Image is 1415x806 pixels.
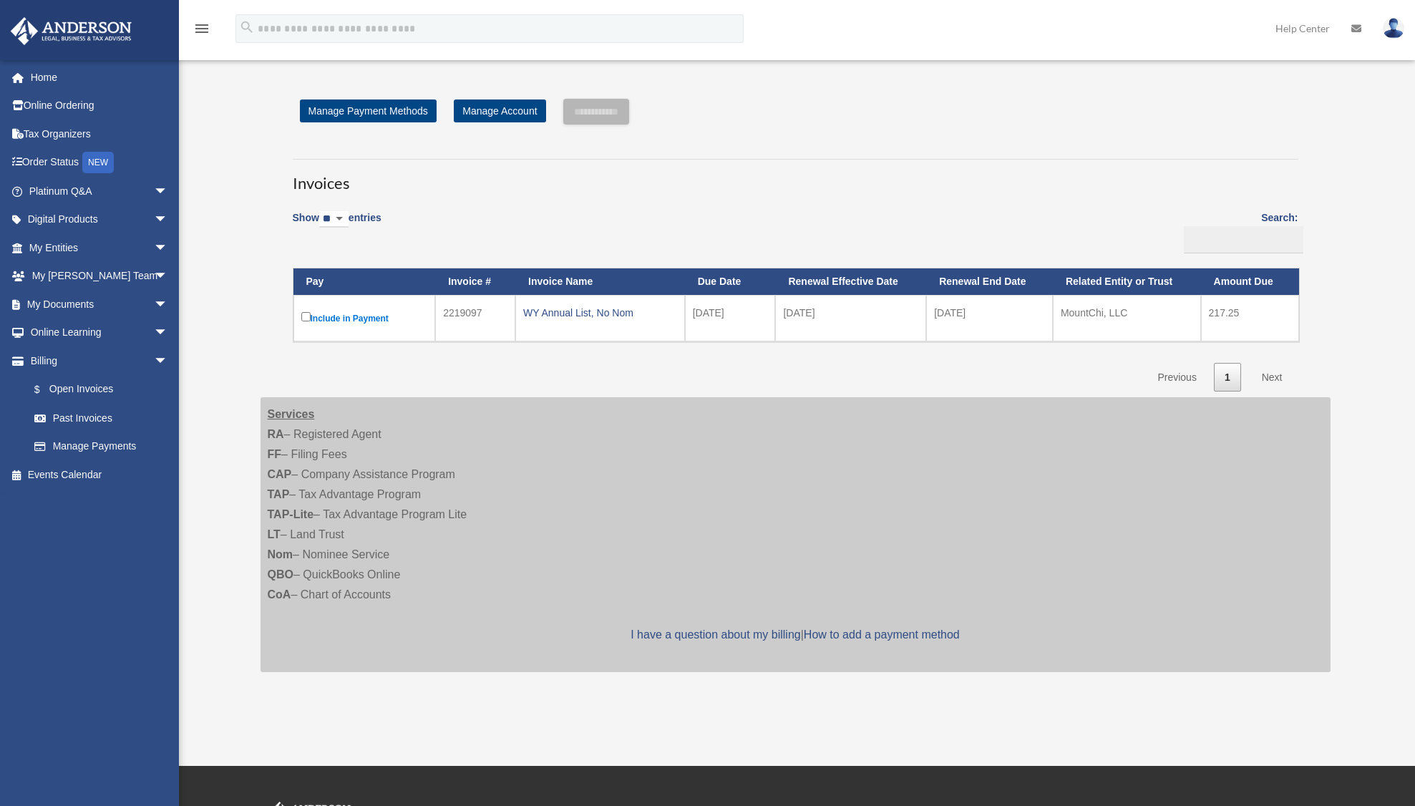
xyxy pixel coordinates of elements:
h3: Invoices [293,159,1298,195]
a: My Documentsarrow_drop_down [10,290,190,319]
th: Renewal End Date: activate to sort column ascending [926,268,1053,295]
a: Platinum Q&Aarrow_drop_down [10,177,190,205]
th: Invoice #: activate to sort column ascending [435,268,515,295]
span: arrow_drop_down [154,319,183,348]
th: Renewal Effective Date: activate to sort column ascending [775,268,926,295]
strong: CAP [268,468,292,480]
strong: CoA [268,588,291,601]
a: Manage Payment Methods [300,99,437,122]
span: arrow_drop_down [154,262,183,291]
a: Next [1251,363,1293,392]
strong: TAP [268,488,290,500]
span: arrow_drop_down [154,290,183,319]
div: – Registered Agent – Filing Fees – Company Assistance Program – Tax Advantage Program – Tax Advan... [261,397,1331,672]
a: $Open Invoices [20,375,175,404]
span: arrow_drop_down [154,346,183,376]
a: Events Calendar [10,460,190,489]
a: Manage Account [454,99,545,122]
img: Anderson Advisors Platinum Portal [6,17,136,45]
td: [DATE] [685,295,776,341]
label: Include in Payment [301,309,428,327]
strong: Nom [268,548,293,560]
div: NEW [82,152,114,173]
strong: TAP-Lite [268,508,314,520]
img: User Pic [1383,18,1404,39]
a: Online Learningarrow_drop_down [10,319,190,347]
th: Invoice Name: activate to sort column ascending [515,268,685,295]
th: Due Date: activate to sort column ascending [685,268,776,295]
p: | [268,625,1323,645]
a: My Entitiesarrow_drop_down [10,233,190,262]
a: menu [193,25,210,37]
th: Amount Due: activate to sort column ascending [1201,268,1299,295]
td: 217.25 [1201,295,1299,341]
a: Past Invoices [20,404,183,432]
a: Manage Payments [20,432,183,461]
span: $ [42,381,49,399]
a: Previous [1147,363,1207,392]
a: 1 [1214,363,1241,392]
input: Include in Payment [301,312,311,321]
input: Search: [1184,226,1303,253]
td: [DATE] [775,295,926,341]
a: Home [10,63,190,92]
strong: LT [268,528,281,540]
strong: QBO [268,568,293,581]
a: Digital Productsarrow_drop_down [10,205,190,234]
div: WY Annual List, No Nom [523,303,677,323]
a: My [PERSON_NAME] Teamarrow_drop_down [10,262,190,291]
span: arrow_drop_down [154,233,183,263]
td: 2219097 [435,295,515,341]
i: menu [193,20,210,37]
label: Show entries [293,209,381,242]
a: Billingarrow_drop_down [10,346,183,375]
th: Related Entity or Trust: activate to sort column ascending [1053,268,1201,295]
span: arrow_drop_down [154,205,183,235]
td: MountChi, LLC [1053,295,1201,341]
span: arrow_drop_down [154,177,183,206]
td: [DATE] [926,295,1053,341]
th: Pay: activate to sort column descending [293,268,436,295]
a: Tax Organizers [10,120,190,148]
i: search [239,19,255,35]
a: Online Ordering [10,92,190,120]
select: Showentries [319,211,349,228]
a: How to add a payment method [804,628,960,641]
a: I have a question about my billing [631,628,800,641]
a: Order StatusNEW [10,148,190,178]
label: Search: [1179,209,1298,253]
strong: RA [268,428,284,440]
strong: FF [268,448,282,460]
strong: Services [268,408,315,420]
